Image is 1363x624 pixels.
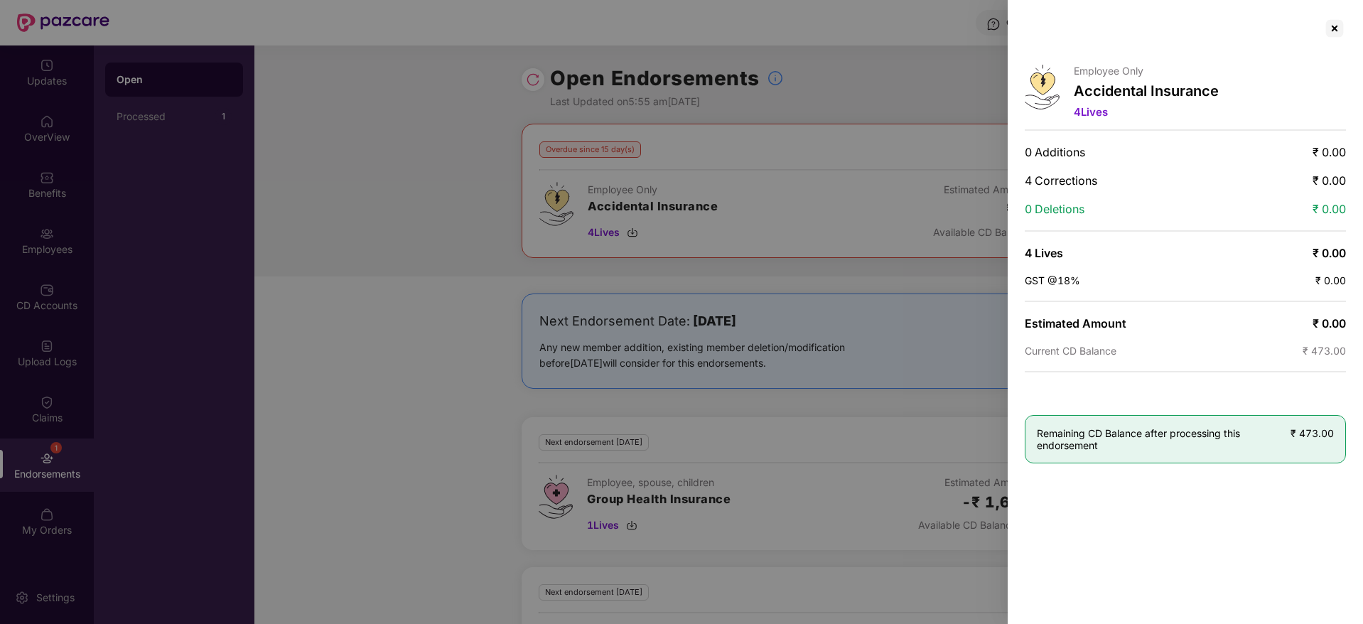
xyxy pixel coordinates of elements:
[1025,345,1116,357] span: Current CD Balance
[1025,316,1126,330] span: Estimated Amount
[1025,173,1097,188] span: 4 Corrections
[1313,246,1346,260] span: ₹ 0.00
[1313,145,1346,159] span: ₹ 0.00
[1313,316,1346,330] span: ₹ 0.00
[1313,202,1346,216] span: ₹ 0.00
[1025,246,1063,260] span: 4 Lives
[1025,202,1084,216] span: 0 Deletions
[1037,427,1291,451] span: Remaining CD Balance after processing this endorsement
[1025,145,1085,159] span: 0 Additions
[1313,173,1346,188] span: ₹ 0.00
[1025,65,1060,109] img: svg+xml;base64,PHN2ZyB4bWxucz0iaHR0cDovL3d3dy53My5vcmcvMjAwMC9zdmciIHdpZHRoPSI0OS4zMjEiIGhlaWdodD...
[1315,274,1346,286] span: ₹ 0.00
[1291,427,1334,439] span: ₹ 473.00
[1074,82,1219,99] p: Accidental Insurance
[1303,345,1346,357] span: ₹ 473.00
[1074,65,1219,77] p: Employee Only
[1074,105,1108,119] span: 4 Lives
[1025,274,1080,286] span: GST @18%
